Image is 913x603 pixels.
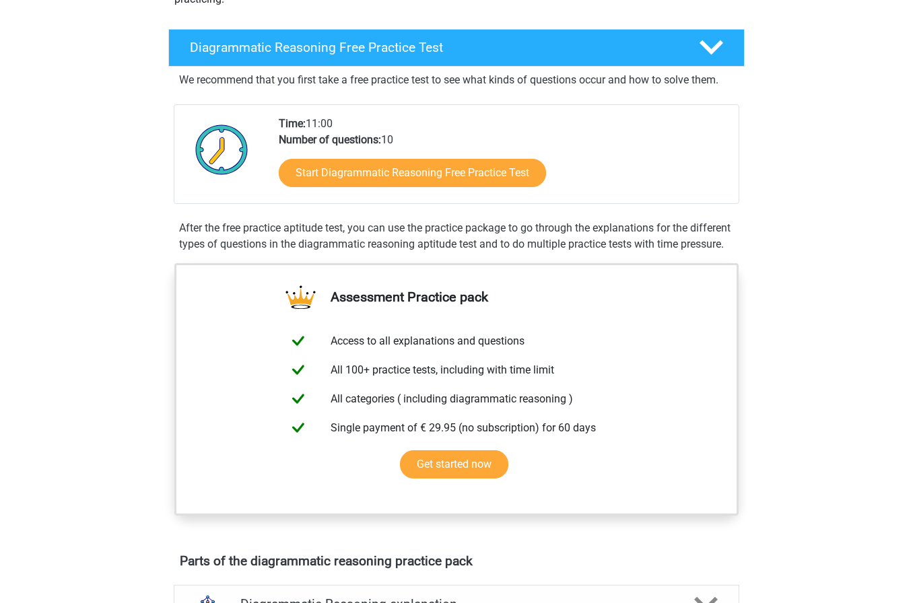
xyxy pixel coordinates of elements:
[163,29,750,67] a: Diagrammatic Reasoning Free Practice Test
[179,72,734,88] p: We recommend that you first take a free practice test to see what kinds of questions occur and ho...
[174,220,739,252] div: After the free practice aptitude test, you can use the practice package to go through the explana...
[279,117,306,130] b: Time:
[269,116,738,203] div: 11:00 10
[400,450,508,478] a: Get started now
[279,133,381,146] b: Number of questions:
[180,553,733,569] h4: Parts of the diagrammatic reasoning practice pack
[190,40,677,55] h4: Diagrammatic Reasoning Free Practice Test
[279,159,546,187] a: Start Diagrammatic Reasoning Free Practice Test
[188,116,256,183] img: Clock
